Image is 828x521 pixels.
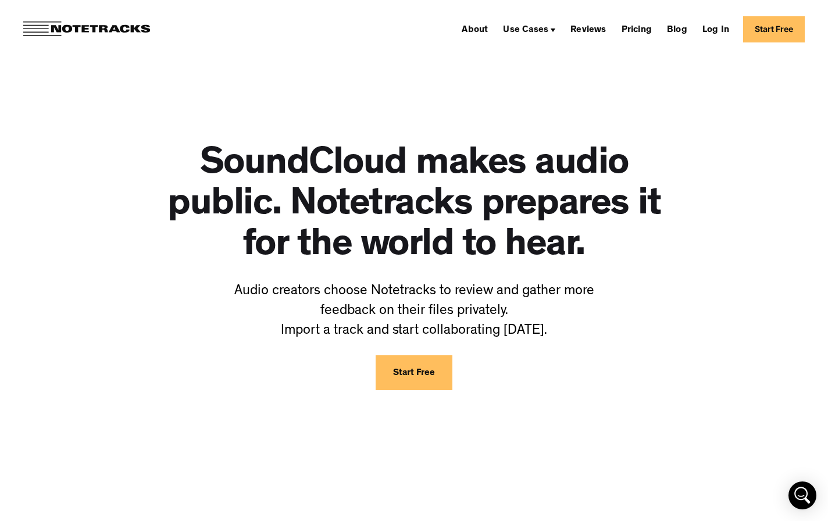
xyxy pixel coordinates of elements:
a: Reviews [566,20,611,38]
a: Log In [698,20,734,38]
a: Start Free [743,16,805,42]
a: Blog [662,20,692,38]
div: Open Intercom Messenger [788,481,816,509]
p: Audio creators choose Notetracks to review and gather more feedback on their files privately. Imp... [225,282,603,341]
div: Use Cases [503,26,548,35]
a: Start Free [376,355,452,390]
a: About [457,20,492,38]
h1: SoundCloud makes audio public. Notetracks prepares it for the world to hear. [167,145,661,267]
a: Pricing [617,20,656,38]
